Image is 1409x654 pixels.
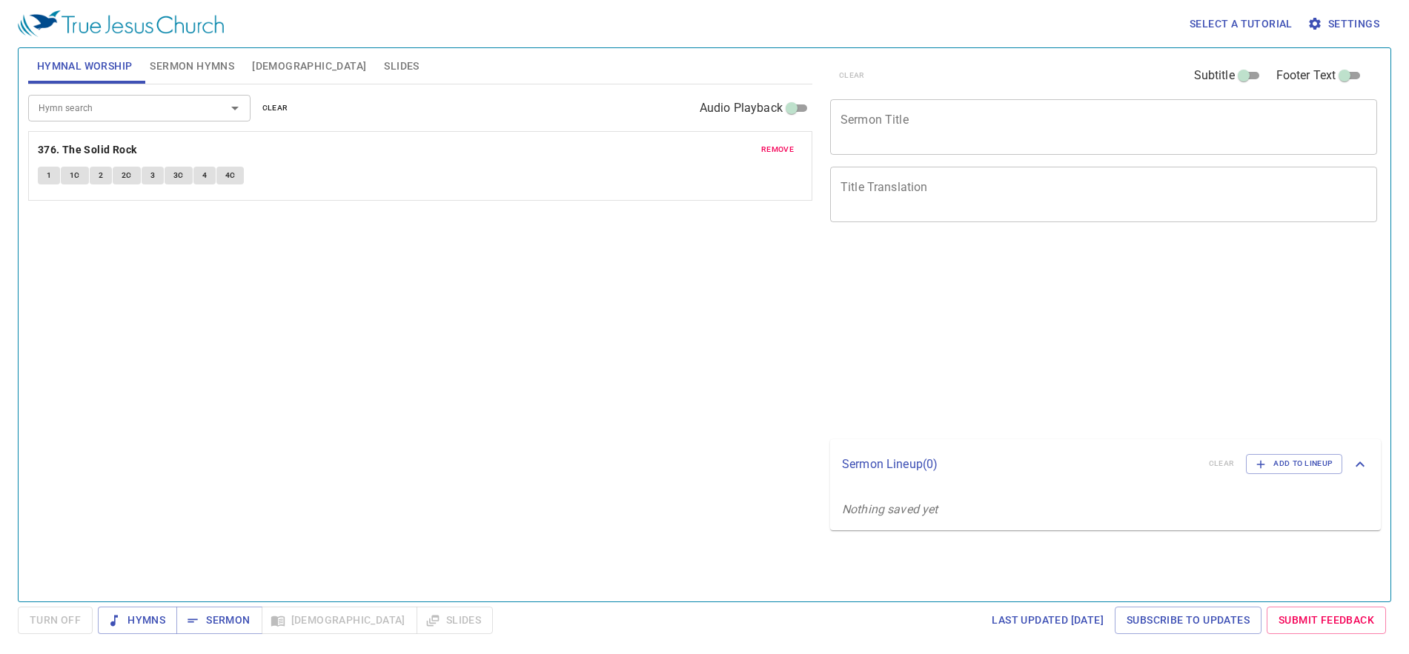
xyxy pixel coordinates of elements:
span: 4C [225,169,236,182]
span: Sermon [188,611,250,630]
i: Nothing saved yet [842,502,938,516]
button: 1 [38,167,60,184]
button: 3 [142,167,164,184]
a: Submit Feedback [1267,607,1386,634]
span: 2C [122,169,132,182]
button: 4 [193,167,216,184]
span: Settings [1310,15,1379,33]
span: Audio Playback [700,99,783,117]
button: 4C [216,167,245,184]
span: 2 [99,169,103,182]
button: Select a tutorial [1184,10,1299,38]
a: Last updated [DATE] [986,607,1110,634]
button: Settings [1304,10,1385,38]
span: clear [262,101,288,115]
span: Sermon Hymns [150,57,234,76]
span: Subscribe to Updates [1127,611,1250,630]
button: Hymns [98,607,177,634]
button: 1C [61,167,89,184]
button: clear [253,99,297,117]
span: Slides [384,57,419,76]
button: 376. The Solid Rock [38,141,139,159]
span: Add to Lineup [1256,457,1333,470]
button: Sermon [176,607,262,634]
span: Submit Feedback [1279,611,1374,630]
span: Hymns [110,611,165,630]
button: 2C [113,167,141,184]
span: Select a tutorial [1190,15,1293,33]
button: Add to Lineup [1246,454,1342,473]
span: [DEMOGRAPHIC_DATA] [252,57,366,76]
span: Hymnal Worship [37,57,133,76]
span: Last updated [DATE] [992,611,1104,630]
iframe: from-child [824,238,1270,434]
span: Footer Text [1276,67,1336,84]
button: Open [225,98,245,119]
span: 1 [47,169,51,182]
button: remove [752,141,803,159]
span: 3 [150,169,155,182]
a: Subscribe to Updates [1115,607,1262,634]
p: Sermon Lineup ( 0 ) [842,456,1197,473]
button: 3C [165,167,193,184]
span: 3C [173,169,184,182]
span: 1C [70,169,80,182]
span: 4 [202,169,207,182]
b: 376. The Solid Rock [38,141,137,159]
div: Sermon Lineup(0)clearAdd to Lineup [830,439,1381,488]
button: 2 [90,167,112,184]
span: remove [761,143,794,156]
span: Subtitle [1194,67,1235,84]
img: True Jesus Church [18,10,224,37]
